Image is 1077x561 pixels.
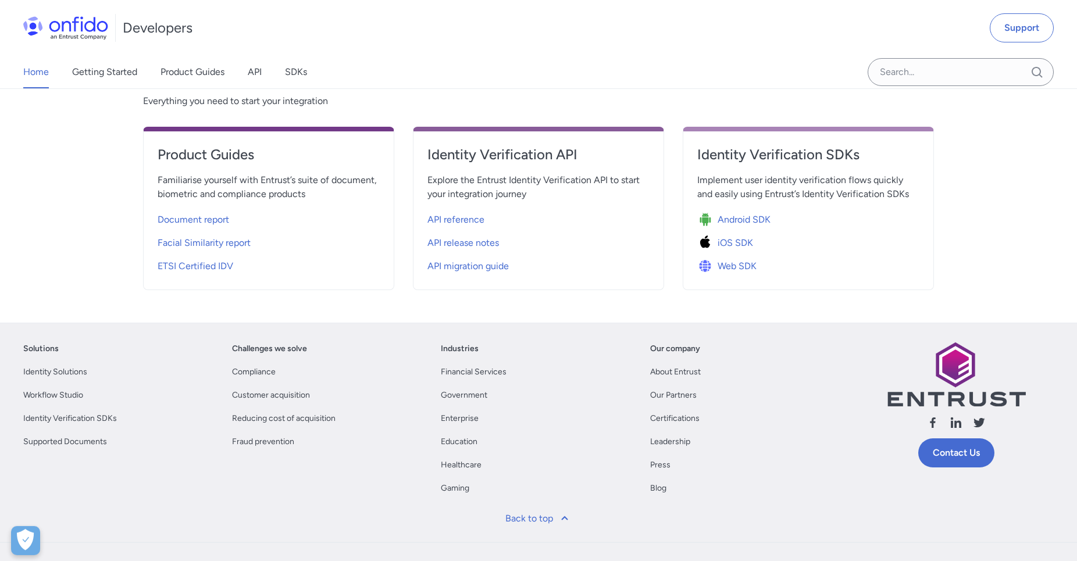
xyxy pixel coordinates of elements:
svg: Follow us facebook [926,416,940,430]
a: Product Guides [161,56,224,88]
a: Support [990,13,1054,42]
a: Challenges we solve [232,342,307,356]
a: About Entrust [650,365,701,379]
span: ETSI Certified IDV [158,259,233,273]
span: API release notes [427,236,499,250]
a: Customer acquisition [232,388,310,402]
a: Follow us linkedin [949,416,963,434]
img: Icon Web SDK [697,258,718,274]
a: Fraud prevention [232,435,294,449]
span: API reference [427,213,484,227]
a: API reference [427,206,650,229]
span: Everything you need to start your integration [143,94,934,108]
a: Enterprise [441,412,479,426]
a: Icon Web SDKWeb SDK [697,252,919,276]
h4: Product Guides [158,145,380,164]
span: Android SDK [718,213,771,227]
h4: Identity Verification API [427,145,650,164]
a: Government [441,388,487,402]
a: Back to top [498,505,579,533]
span: Document report [158,213,229,227]
a: Product Guides [158,145,380,173]
a: Icon iOS SDKiOS SDK [697,229,919,252]
span: Implement user identity verification flows quickly and easily using Entrust’s Identity Verificati... [697,173,919,201]
a: Follow us X (Twitter) [972,416,986,434]
a: Press [650,458,671,472]
a: Our Partners [650,388,697,402]
a: Workflow Studio [23,388,83,402]
a: Leadership [650,435,690,449]
a: Identity Verification SDKs [23,412,117,426]
a: Identity Verification SDKs [697,145,919,173]
img: Icon iOS SDK [697,235,718,251]
a: ETSI Certified IDV [158,252,380,276]
a: Icon Android SDKAndroid SDK [697,206,919,229]
img: Entrust logo [886,342,1026,406]
span: Familiarise yourself with Entrust’s suite of document, biometric and compliance products [158,173,380,201]
a: Reducing cost of acquisition [232,412,336,426]
a: Certifications [650,412,700,426]
a: Home [23,56,49,88]
a: API migration guide [427,252,650,276]
span: iOS SDK [718,236,753,250]
a: API [248,56,262,88]
span: API migration guide [427,259,509,273]
a: Healthcare [441,458,482,472]
a: Identity Verification API [427,145,650,173]
img: Icon Android SDK [697,212,718,228]
a: Contact Us [918,438,994,467]
a: Supported Documents [23,435,107,449]
div: Cookie Preferences [11,526,40,555]
a: Compliance [232,365,276,379]
input: Onfido search input field [868,58,1054,86]
a: Document report [158,206,380,229]
a: Follow us facebook [926,416,940,434]
span: Web SDK [718,259,757,273]
a: Identity Solutions [23,365,87,379]
svg: Follow us X (Twitter) [972,416,986,430]
a: Education [441,435,477,449]
span: Facial Similarity report [158,236,251,250]
a: Facial Similarity report [158,229,380,252]
h4: Identity Verification SDKs [697,145,919,164]
a: Industries [441,342,479,356]
a: Getting Started [72,56,137,88]
a: Financial Services [441,365,507,379]
a: API release notes [427,229,650,252]
h1: Developers [123,19,192,37]
a: Our company [650,342,700,356]
a: Blog [650,481,666,495]
a: Solutions [23,342,59,356]
svg: Follow us linkedin [949,416,963,430]
a: Gaming [441,481,469,495]
button: Open Preferences [11,526,40,555]
span: Explore the Entrust Identity Verification API to start your integration journey [427,173,650,201]
a: SDKs [285,56,307,88]
img: Onfido Logo [23,16,108,40]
